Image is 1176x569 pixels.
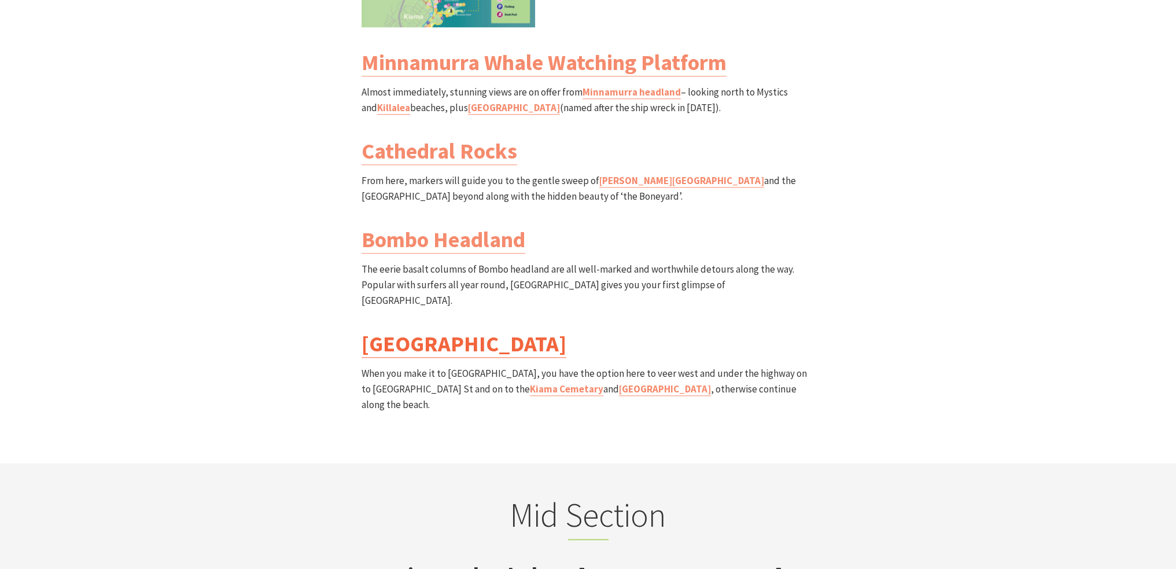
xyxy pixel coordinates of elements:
p: The eerie basalt columns of Bombo headland are all well-marked and worthwhile detours along the w... [362,262,815,309]
a: Kiama Cemetary [530,383,603,396]
a: Cathedral Rocks [362,137,517,165]
a: [GEOGRAPHIC_DATA] [619,383,711,396]
p: When you make it to [GEOGRAPHIC_DATA], you have the option here to veer west and under the highwa... [362,366,815,413]
a: Minnamurra headland [583,86,681,99]
a: [GEOGRAPHIC_DATA] [468,101,560,115]
a: [GEOGRAPHIC_DATA] [362,330,566,358]
a: Killalea [377,101,410,115]
a: Minnamurra Whale Watching Platform [362,49,727,76]
p: Almost immediately, stunning views are on offer from – looking north to Mystics and beaches, plus... [362,85,815,116]
a: Bombo Headland [362,226,525,254]
a: [PERSON_NAME][GEOGRAPHIC_DATA] [599,174,764,188]
h2: Mid Section [362,495,815,540]
p: From here, markers will guide you to the gentle sweep of and the [GEOGRAPHIC_DATA] beyond along w... [362,173,815,204]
